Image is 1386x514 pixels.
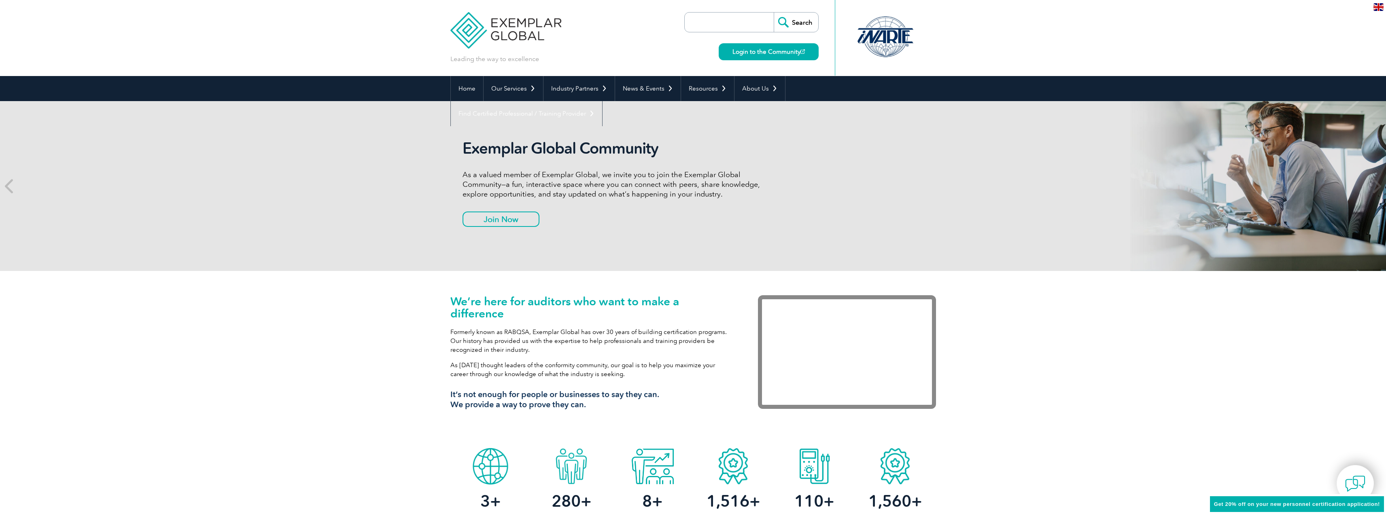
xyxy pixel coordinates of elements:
[450,361,734,379] p: As [DATE] thought leaders of the conformity community, our goal is to help you maximize your care...
[794,491,824,511] span: 110
[642,491,652,511] span: 8
[855,495,936,508] h2: +
[451,76,483,101] a: Home
[774,13,818,32] input: Search
[1373,3,1384,11] img: en
[543,76,615,101] a: Industry Partners
[800,49,805,54] img: open_square.png
[1214,501,1380,507] span: Get 20% off on your new personnel certification application!
[612,495,693,508] h2: +
[463,139,766,158] h2: Exemplar Global Community
[868,491,911,511] span: 1,560
[450,328,734,354] p: Formerly known as RABQSA, Exemplar Global has over 30 years of building certification programs. O...
[774,495,855,508] h2: +
[450,389,734,410] h3: It’s not enough for people or businesses to say they can. We provide a way to prove they can.
[463,212,539,227] a: Join Now
[707,491,749,511] span: 1,516
[480,491,490,511] span: 3
[450,295,734,319] h1: We’re here for auditors who want to make a difference
[463,170,766,199] p: As a valued member of Exemplar Global, we invite you to join the Exemplar Global Community—a fun,...
[450,495,531,508] h2: +
[450,55,539,63] p: Leading the way to excellence
[552,491,581,511] span: 280
[758,295,936,409] iframe: Exemplar Global: Working together to make a difference
[693,495,774,508] h2: +
[734,76,785,101] a: About Us
[484,76,543,101] a: Our Services
[1345,474,1365,494] img: contact-chat.png
[719,43,819,60] a: Login to the Community
[681,76,734,101] a: Resources
[615,76,681,101] a: News & Events
[531,495,612,508] h2: +
[451,101,602,126] a: Find Certified Professional / Training Provider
